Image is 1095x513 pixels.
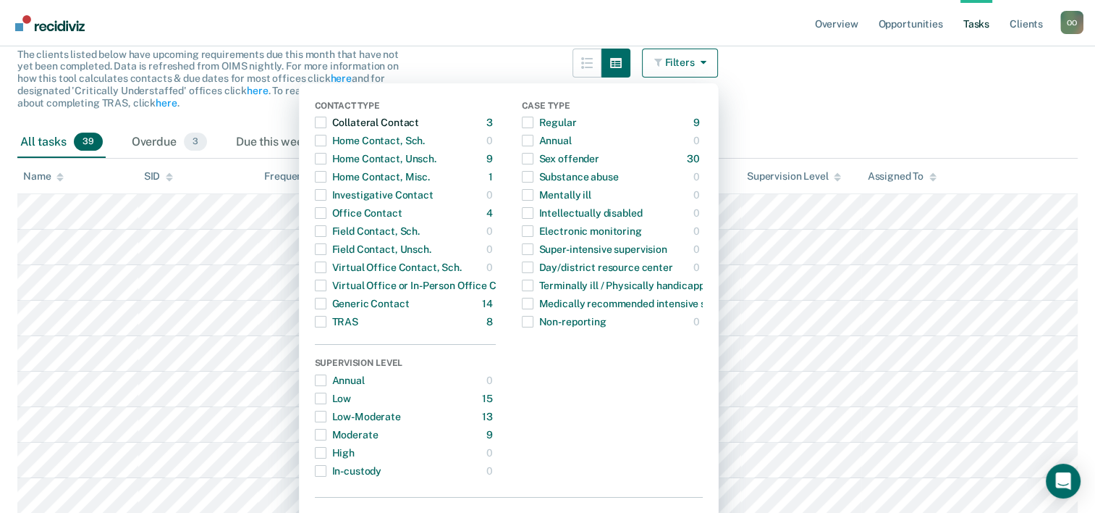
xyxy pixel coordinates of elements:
div: Intellectually disabled [522,201,643,225]
div: Due this week0 [233,127,342,159]
div: 0 [693,129,703,152]
div: Collateral Contact [315,111,419,134]
div: 0 [693,256,703,279]
div: Virtual Office Contact, Sch. [315,256,462,279]
div: Regular [522,111,577,134]
div: 0 [693,201,703,225]
div: Super-intensive supervision [522,238,667,261]
div: 0 [486,183,496,207]
div: 0 [486,369,496,392]
span: The clients listed below have upcoming requirements due this month that have not yet been complet... [17,49,399,109]
div: Sex offender [522,147,599,170]
div: 0 [486,459,496,483]
div: All tasks39 [17,127,106,159]
div: Supervision Level [747,170,842,183]
div: SID [144,170,174,183]
div: Supervision Level [315,358,496,371]
span: 3 [184,133,207,151]
a: here [247,85,268,96]
div: Low [315,387,352,410]
div: TRAS [315,310,358,333]
div: 9 [486,423,496,446]
div: 0 [486,256,496,279]
span: 39 [74,133,103,151]
div: Day/district resource center [522,256,673,279]
div: Annual [315,369,365,392]
div: Assigned To [867,170,936,183]
div: Case Type [522,101,703,114]
div: 0 [486,220,496,243]
div: Investigative Contact [315,183,434,207]
div: 3 [486,111,496,134]
div: 13 [482,405,496,428]
div: Substance abuse [522,165,619,188]
div: 8 [486,310,496,333]
div: In-custody [315,459,382,483]
div: Generic Contact [315,292,410,315]
div: Frequency [264,170,314,183]
div: Contact Type [315,101,496,114]
div: Home Contact, Misc. [315,165,430,188]
div: 0 [486,441,496,464]
div: High [315,441,355,464]
div: Mentally ill [522,183,591,207]
a: here [330,72,351,84]
div: 0 [693,183,703,207]
div: 0 [693,165,703,188]
div: O O [1060,11,1083,34]
div: Overdue3 [129,127,210,159]
div: 9 [693,111,703,134]
div: Medically recommended intensive supervision [522,292,754,315]
div: Name [23,170,64,183]
div: 0 [486,129,496,152]
div: 30 [687,147,703,170]
div: Electronic monitoring [522,220,642,243]
div: 9 [486,147,496,170]
div: Non-reporting [522,310,606,333]
div: Field Contact, Sch. [315,220,420,243]
div: Open Intercom Messenger [1046,464,1081,499]
div: 0 [486,238,496,261]
div: 0 [693,310,703,333]
div: Terminally ill / Physically handicapped [522,274,716,297]
div: Low-Moderate [315,405,401,428]
div: 14 [482,292,496,315]
div: 1 [489,165,496,188]
div: Office Contact [315,201,402,225]
a: here [156,97,177,109]
div: Home Contact, Sch. [315,129,425,152]
div: 0 [693,220,703,243]
div: Annual [522,129,572,152]
button: Profile dropdown button [1060,11,1083,34]
div: Home Contact, Unsch. [315,147,436,170]
div: Field Contact, Unsch. [315,238,431,261]
div: 4 [486,201,496,225]
div: Virtual Office or In-Person Office Contact [315,274,528,297]
div: 0 [693,238,703,261]
button: Filters [642,49,719,78]
div: 15 [482,387,496,410]
img: Recidiviz [15,15,85,31]
div: Moderate [315,423,379,446]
